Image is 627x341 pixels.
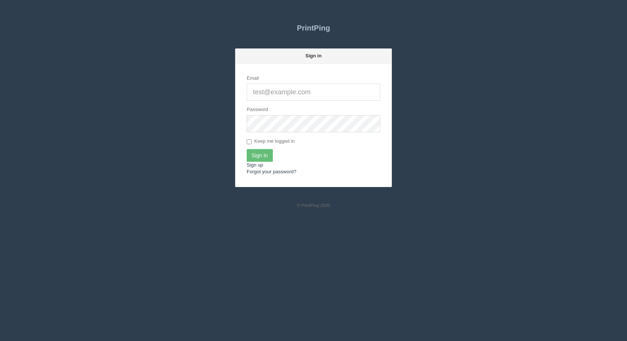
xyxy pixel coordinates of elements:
label: Password [247,106,268,113]
a: PrintPing [235,19,392,37]
input: Keep me logged in [247,139,252,144]
label: Keep me logged in [247,138,294,145]
label: Email [247,75,259,82]
small: © PrintPing 2020 [297,203,330,208]
a: Forgot your password? [247,169,296,174]
input: Sign In [247,149,273,162]
input: test@example.com [247,83,380,101]
a: Sign up [247,162,263,168]
strong: Sign in [305,53,321,59]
